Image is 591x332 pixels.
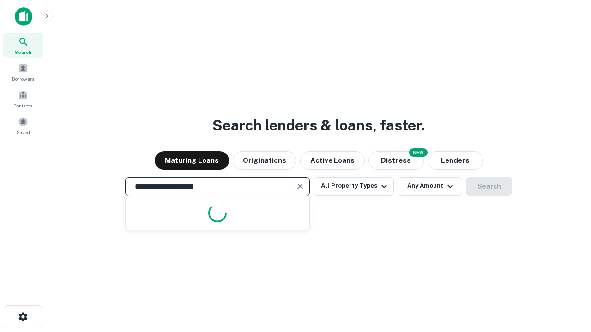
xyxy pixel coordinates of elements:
button: Search distressed loans with lien and other non-mortgage details. [368,151,424,170]
a: Search [3,33,43,58]
span: Search [15,48,31,56]
button: All Property Types [314,177,394,196]
iframe: Chat Widget [545,258,591,302]
button: Active Loans [300,151,365,170]
img: capitalize-icon.png [15,7,32,26]
a: Saved [3,113,43,138]
div: NEW [409,148,428,157]
span: Saved [17,129,30,136]
a: Borrowers [3,59,43,84]
a: Contacts [3,86,43,111]
button: Any Amount [398,177,462,196]
span: Contacts [14,102,32,109]
h3: Search lenders & loans, faster. [212,114,425,136]
button: Maturing Loans [155,151,229,170]
span: Borrowers [12,75,34,83]
button: Lenders [428,151,483,170]
button: Clear [294,180,307,193]
button: Originations [233,151,296,170]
